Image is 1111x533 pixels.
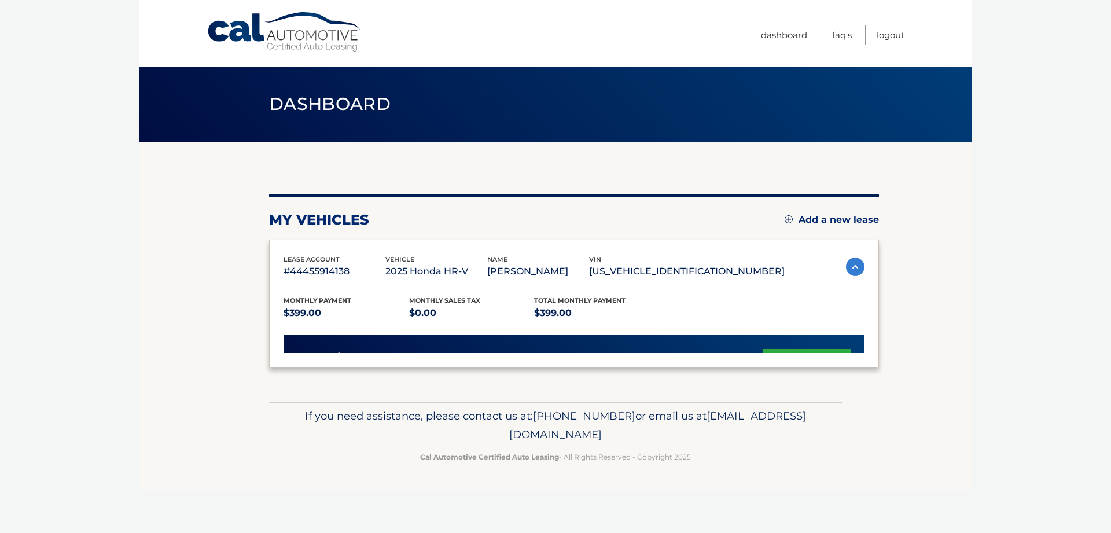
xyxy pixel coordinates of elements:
a: Dashboard [761,25,807,45]
p: [PERSON_NAME] [487,263,589,280]
h2: my vehicles [269,211,369,229]
p: $399.00 [284,305,409,321]
a: FAQ's [832,25,852,45]
span: Monthly sales Tax [409,296,480,304]
a: Logout [877,25,904,45]
p: 2025 Honda HR-V [385,263,487,280]
a: set up autopay [763,349,851,380]
span: [PHONE_NUMBER] [533,409,635,422]
p: $399.00 [534,305,660,321]
a: Add a new lease [785,214,879,226]
span: vehicle is not enrolled for autopay [314,351,531,365]
p: [US_VEHICLE_IDENTIFICATION_NUMBER] [589,263,785,280]
a: Cal Automotive [207,12,363,53]
span: vehicle [385,255,414,263]
span: Dashboard [269,93,391,115]
strong: Cal Automotive Certified Auto Leasing [420,453,559,461]
p: If you need assistance, please contact us at: or email us at [277,407,834,444]
img: add.svg [785,215,793,223]
span: Total Monthly Payment [534,296,626,304]
p: - All Rights Reserved - Copyright 2025 [277,451,834,463]
img: accordion-active.svg [846,258,864,276]
span: vin [589,255,601,263]
span: name [487,255,507,263]
span: lease account [284,255,340,263]
p: #44455914138 [284,263,385,280]
span: Monthly Payment [284,296,351,304]
span: [EMAIL_ADDRESS][DOMAIN_NAME] [509,409,806,441]
p: $0.00 [409,305,535,321]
